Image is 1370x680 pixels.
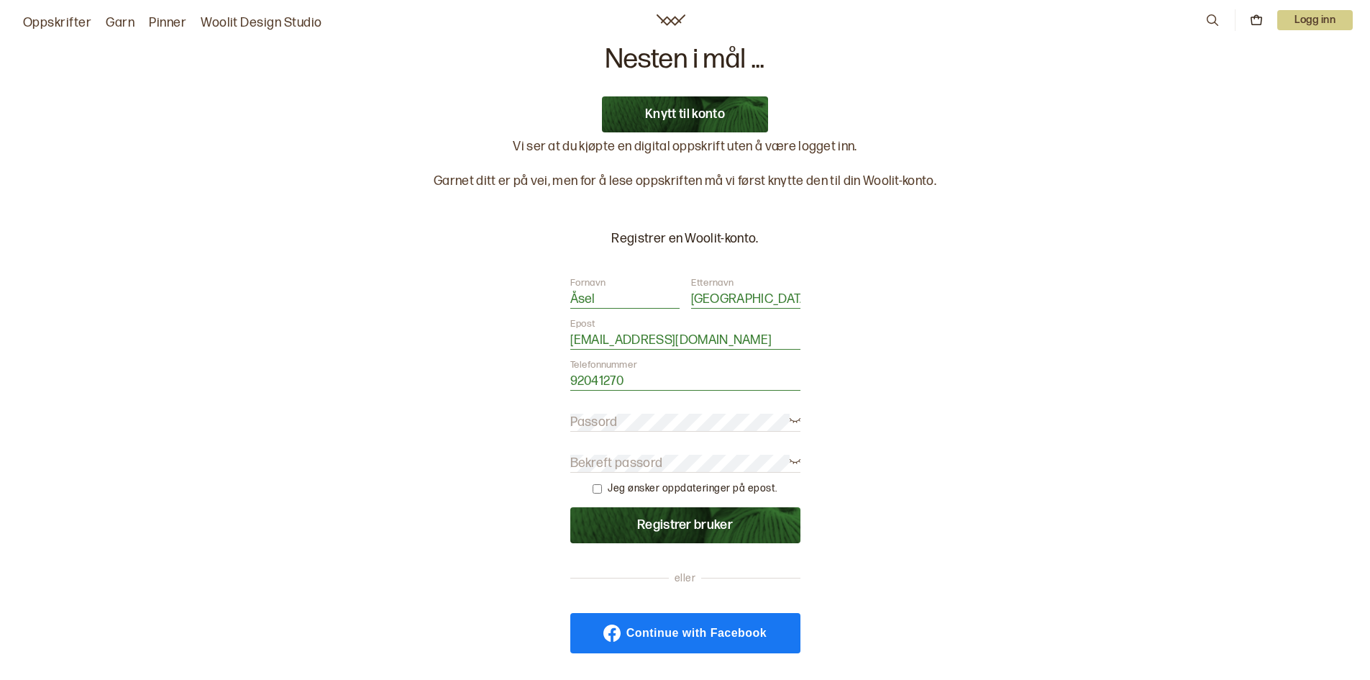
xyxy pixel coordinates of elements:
a: Oppskrifter [23,13,91,33]
p: Vi ser at du kjøpte en digital oppskrift uten å være logget inn. Garnet ditt er på vei, men for å... [434,138,936,190]
a: Woolit [657,14,685,26]
p: Nesten i mål ... [606,46,764,73]
label: Bekreft passord [570,455,663,472]
label: Etternavn [691,276,734,289]
label: Fornavn [570,276,606,289]
label: Passord [570,414,618,431]
label: Jeg ønsker oppdateringer på epost. [608,481,777,496]
label: Telefonnummer [570,358,637,371]
label: Epost [570,317,595,330]
a: Continue with Facebook [570,613,800,653]
button: Knytt til konto [602,96,768,132]
span: Continue with Facebook [626,627,767,639]
button: Registrer bruker [570,507,800,543]
button: User dropdown [1277,10,1353,30]
p: Logg inn [1277,10,1353,30]
p: Registrer en Woolit-konto. [570,230,800,248]
a: Pinner [149,13,186,33]
span: eller [669,571,701,586]
a: Woolit Design Studio [201,13,322,33]
a: Garn [106,13,134,33]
